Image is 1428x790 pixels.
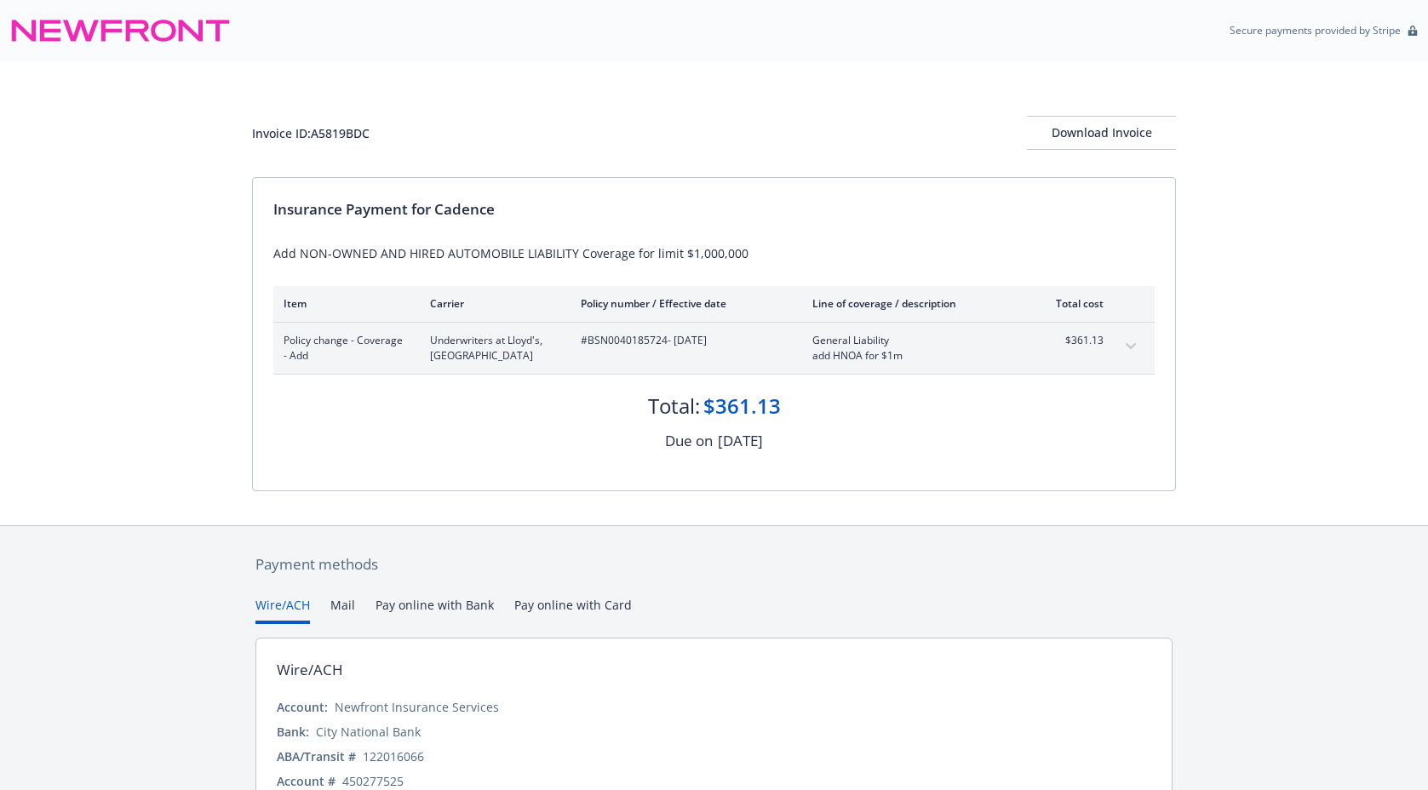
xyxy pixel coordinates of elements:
span: add HNOA for $1m [812,348,1012,364]
div: Payment methods [255,553,1173,575]
span: Underwriters at Lloyd's, [GEOGRAPHIC_DATA] [430,333,553,364]
div: Account: [277,698,328,716]
div: Carrier [430,296,553,311]
div: $361.13 [703,392,781,421]
div: Policy change - Coverage - AddUnderwriters at Lloyd's, [GEOGRAPHIC_DATA]#BSN0040185724- [DATE]Gen... [273,323,1155,374]
span: #BSN0040185724 - [DATE] [581,333,785,348]
div: City National Bank [316,723,421,741]
button: Mail [330,596,355,624]
button: Pay online with Bank [376,596,494,624]
div: Invoice ID: A5819BDC [252,124,370,142]
div: Policy number / Effective date [581,296,785,311]
div: Newfront Insurance Services [335,698,499,716]
p: Secure payments provided by Stripe [1230,23,1401,37]
div: ABA/Transit # [277,747,356,765]
button: Wire/ACH [255,596,310,624]
div: 450277525 [342,772,404,790]
div: Add NON-OWNED AND HIRED AUTOMOBILE LIABILITY Coverage for limit $1,000,000 [273,244,1155,262]
div: Bank: [277,723,309,741]
div: Total: [648,392,700,421]
div: Total cost [1040,296,1104,311]
div: 122016066 [363,747,424,765]
div: Insurance Payment for Cadence [273,198,1155,220]
button: expand content [1117,333,1144,360]
div: Download Invoice [1027,117,1176,149]
div: Wire/ACH [277,659,343,681]
div: [DATE] [718,430,763,452]
span: General Liabilityadd HNOA for $1m [812,333,1012,364]
span: $361.13 [1040,333,1104,348]
span: Policy change - Coverage - Add [284,333,403,364]
div: Account # [277,772,335,790]
div: Due on [665,430,713,452]
button: Pay online with Card [514,596,632,624]
div: Item [284,296,403,311]
div: Line of coverage / description [812,296,1012,311]
span: General Liability [812,333,1012,348]
button: Download Invoice [1027,116,1176,150]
